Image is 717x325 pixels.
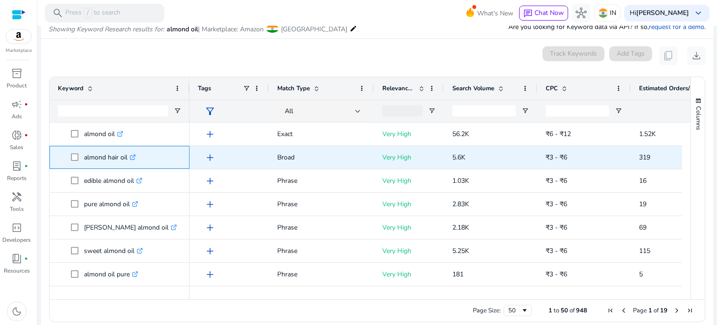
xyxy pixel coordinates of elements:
span: search [52,7,63,19]
span: 1 [548,306,552,315]
span: 16 [639,176,647,185]
p: sweet almond oil [84,241,143,260]
span: keyboard_arrow_down [693,7,704,19]
span: 1 [648,306,652,315]
p: Press to search [65,8,120,18]
b: [PERSON_NAME] [636,8,689,17]
button: Open Filter Menu [428,107,436,115]
span: fiber_manual_record [24,164,28,168]
p: Phrase [277,171,366,190]
div: First Page [607,307,614,314]
span: dark_mode [11,306,22,317]
span: 181 [452,270,464,279]
button: Open Filter Menu [615,107,622,115]
span: add [204,175,216,187]
span: 1.52K [639,130,656,138]
span: handyman [11,191,22,202]
p: edible almond oil [84,171,142,190]
span: 56.2K [452,130,469,138]
span: fiber_manual_record [24,257,28,260]
p: almond oil hair [84,288,136,307]
span: of [654,306,659,315]
span: Match Type [277,84,310,93]
span: 319 [639,153,650,162]
span: almond oil [167,25,198,34]
p: Very High [382,124,436,144]
span: download [691,50,702,61]
span: [GEOGRAPHIC_DATA] [281,25,347,34]
p: Phrase [277,195,366,214]
p: Very High [382,195,436,214]
p: Marketplace [6,47,32,54]
span: inventory_2 [11,68,22,79]
p: Very High [382,288,436,307]
span: 2.83K [452,200,469,209]
div: Page Size: [473,306,501,315]
span: 69 [639,223,647,232]
p: Phrase [277,265,366,284]
span: add [204,129,216,140]
span: 19 [660,306,668,315]
p: Phrase [277,288,366,307]
p: Phrase [277,241,366,260]
span: Estimated Orders/Month [639,84,695,93]
p: Product [7,81,27,90]
span: fiber_manual_record [24,133,28,137]
button: download [687,46,706,65]
span: 5.6K [452,153,465,162]
span: Columns [694,106,703,130]
span: add [204,222,216,233]
div: Last Page [686,307,694,314]
span: Search Volume [452,84,494,93]
span: 948 [576,306,587,315]
i: Showing Keyword Research results for: [49,25,164,34]
span: | Marketplace: Amazon [198,25,264,34]
p: Broad [277,148,366,167]
div: Previous Page [620,307,627,314]
span: Tags [198,84,211,93]
p: pure almond oil [84,195,138,214]
p: IN [610,5,616,21]
p: Very High [382,218,436,237]
p: Very High [382,265,436,284]
span: Page [633,306,647,315]
span: 50 [561,306,568,315]
p: [PERSON_NAME] almond oil [84,218,177,237]
p: almond oil pure [84,265,138,284]
button: hub [572,4,590,22]
span: 5.25K [452,246,469,255]
span: add [204,152,216,163]
span: ₹3 - ₹6 [546,270,567,279]
div: 50 [508,306,521,315]
span: Chat Now [534,8,564,17]
span: ₹6 - ₹12 [546,130,571,138]
p: Exact [277,124,366,144]
span: campaign [11,99,22,110]
p: Very High [382,171,436,190]
p: Developers [2,236,31,244]
span: ₹3 - ₹6 [546,200,567,209]
span: / [84,8,92,18]
input: Keyword Filter Input [58,105,168,116]
span: 19 [639,200,647,209]
span: What's New [477,5,513,22]
span: to [554,306,559,315]
input: Search Volume Filter Input [452,105,516,116]
span: book_4 [11,253,22,264]
span: filter_alt [204,106,216,117]
span: CPC [546,84,558,93]
span: ₹3 - ₹6 [546,153,567,162]
p: almond hair oil [84,148,136,167]
p: almond oil [84,124,123,144]
button: Open Filter Menu [521,107,529,115]
p: Phrase [277,218,366,237]
span: Keyword [58,84,84,93]
span: All [285,107,293,116]
mat-icon: edit [350,23,357,34]
p: Resources [4,267,30,275]
span: Relevance Score [382,84,415,93]
span: ₹3 - ₹6 [546,246,567,255]
p: Reports [7,174,27,182]
span: 5 [639,270,643,279]
button: Open Filter Menu [174,107,181,115]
